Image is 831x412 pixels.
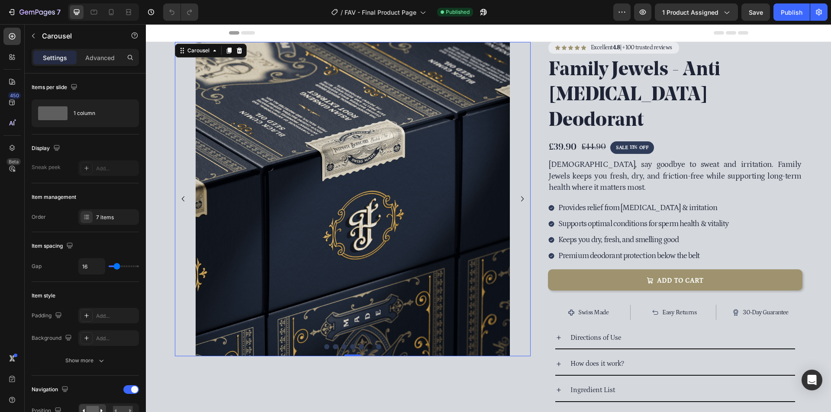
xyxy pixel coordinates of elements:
[425,310,475,317] span: Directions of Use
[435,118,461,129] div: £44.90
[516,284,551,293] p: Easy Returns
[163,3,198,21] div: Undo/Redo
[42,31,116,41] p: Carousel
[196,320,201,325] button: Dot
[32,353,139,368] button: Show more
[85,53,115,62] p: Advanced
[741,3,770,21] button: Save
[402,33,657,111] h1: Family Jewels - Anti [MEDICAL_DATA] Deodorant
[32,332,74,344] div: Background
[432,284,463,293] p: Swiss Made
[3,3,64,21] button: 7
[412,194,583,205] p: Supports optimal conditions for sperm health & vitality
[345,8,416,17] span: FAV - Final Product Page
[412,226,583,237] p: Premium deodorant protection below the belt
[370,168,383,182] button: Carousel Next Arrow
[222,320,227,325] button: Dot
[402,245,657,266] button: ADD TO CART&nbsp;
[32,292,55,300] div: Item style
[96,214,137,221] div: 7 items
[655,3,738,21] button: 1 product assigned
[341,8,343,17] span: /
[32,240,75,252] div: Item spacing
[32,143,62,154] div: Display
[32,262,42,270] div: Gap
[74,103,126,123] div: 1 column
[8,92,21,99] div: 450
[32,213,46,221] div: Order
[469,119,483,128] div: SALE
[425,362,469,370] span: Ingredient List
[79,259,105,274] input: Auto
[96,312,137,320] div: Add...
[32,310,64,322] div: Padding
[445,20,526,27] p: Excellent | +100 trusted reviews
[403,135,656,169] p: [DEMOGRAPHIC_DATA], say goodbye to sweat and irritation. Family Jewels keeps you fresh, dry, and ...
[483,119,492,128] div: 11%
[749,9,763,16] span: Save
[446,8,470,16] span: Published
[32,163,61,171] div: Sneak peek
[425,335,478,343] span: How does it work?
[40,22,65,30] div: Carousel
[412,210,583,221] p: Keeps you dry, fresh, and smelling good
[146,24,831,412] iframe: Design area
[204,320,209,325] button: Dot
[802,370,822,390] div: Open Intercom Messenger
[43,53,67,62] p: Settings
[187,320,192,325] button: Dot
[230,320,235,325] button: Dot
[32,384,70,396] div: Navigation
[178,320,184,325] button: Dot
[213,320,218,325] button: Dot
[412,178,583,189] p: Provides relief from [MEDICAL_DATA] & irritation
[467,20,474,27] strong: 4.8
[6,158,21,165] div: Beta
[492,119,504,128] div: OFF
[96,335,137,342] div: Add...
[662,8,718,17] span: 1 product assigned
[32,82,79,93] div: Items per slide
[773,3,810,21] button: Publish
[511,250,557,263] div: ADD TO CART
[65,356,106,365] div: Show more
[32,193,76,201] div: Item management
[57,7,61,17] p: 7
[402,117,432,130] div: £39.90
[781,8,802,17] div: Publish
[597,284,642,293] p: 30-Day Guarantee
